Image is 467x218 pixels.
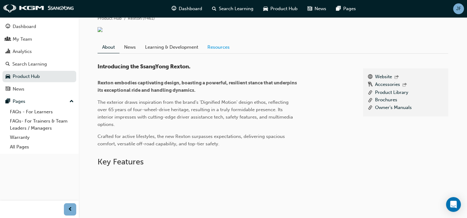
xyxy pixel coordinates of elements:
[6,37,10,42] span: people-icon
[307,5,312,13] span: news-icon
[3,4,74,13] img: kgm
[98,16,122,21] a: Product Hub
[128,15,155,22] li: Rexton (Y461)
[368,81,373,89] span: keys-icon
[2,46,76,57] a: Analytics
[98,99,294,127] span: The exterior draws inspiration from the brand's 'Dignified Motion' design ethos, reflecting over ...
[98,80,298,93] span: Rexton embodies captivating design, boasting a powerful, resilient stance that underpins its exce...
[2,20,76,96] button: DashboardMy TeamAnalyticsSearch LearningProduct HubNews
[343,5,356,12] span: Pages
[6,74,10,79] span: car-icon
[6,49,10,54] span: chart-icon
[331,2,361,15] a: pages-iconPages
[368,73,373,81] span: www-icon
[7,107,76,117] a: FAQs - For Learners
[179,5,202,12] span: Dashboard
[219,5,253,12] span: Search Learning
[2,71,76,82] a: Product Hub
[263,5,268,13] span: car-icon
[2,34,76,45] a: My Team
[368,96,373,104] span: link-icon
[394,75,399,80] span: outbound-icon
[7,142,76,152] a: All Pages
[368,104,373,112] span: link-icon
[140,41,203,53] a: Learning & Development
[6,62,10,67] span: search-icon
[2,96,76,107] button: Pages
[13,48,32,55] div: Analytics
[98,157,448,167] h2: Key Features
[7,116,76,133] a: FAQs- For Trainers & Team Leaders / Managers
[375,104,412,112] a: Owner's Manuals
[6,87,10,92] span: news-icon
[203,41,234,53] a: Resources
[6,99,10,104] span: pages-icon
[98,63,190,70] span: Introducing the SsangYong Rexton.
[13,86,24,93] div: News
[98,41,119,53] a: About
[167,2,207,15] a: guage-iconDashboard
[336,5,341,13] span: pages-icon
[375,96,397,104] a: Brochures
[302,2,331,15] a: news-iconNews
[375,81,400,89] a: Accessories
[446,197,461,212] div: Open Intercom Messenger
[13,98,25,105] div: Pages
[258,2,302,15] a: car-iconProduct Hub
[13,36,32,43] div: My Team
[12,61,47,68] div: Search Learning
[68,206,73,213] span: prev-icon
[69,98,74,106] span: up-icon
[368,89,373,97] span: link-icon
[375,89,408,97] a: Product Library
[375,73,392,81] a: Website
[119,41,140,53] a: News
[172,5,176,13] span: guage-icon
[212,5,216,13] span: search-icon
[7,133,76,142] a: Warranty
[453,3,464,14] button: JF
[402,83,407,88] span: outbound-icon
[98,27,102,32] img: 04828ee3-2ca8-49b4-80df-1a5726fb3ab6.jpg
[2,59,76,70] a: Search Learning
[315,5,326,12] span: News
[270,5,298,12] span: Product Hub
[2,83,76,95] a: News
[98,134,286,147] span: Crafted for active lifestyles, the new Rexton surpasses expectations, delivering spacious comfort...
[13,23,36,30] div: Dashboard
[6,24,10,30] span: guage-icon
[2,21,76,32] a: Dashboard
[456,5,461,12] span: JF
[207,2,258,15] a: search-iconSearch Learning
